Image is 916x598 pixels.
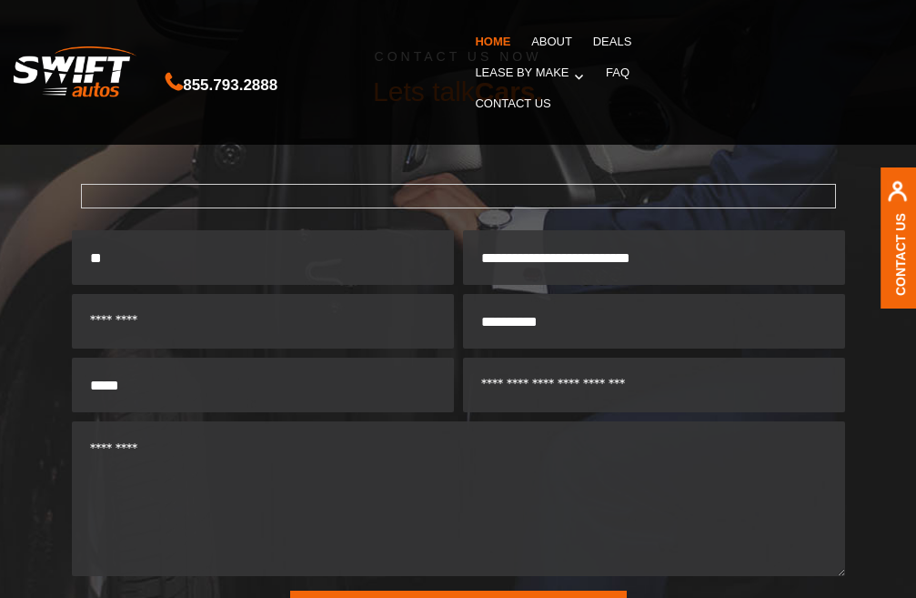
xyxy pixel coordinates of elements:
span: 855.793.2888 [183,73,277,97]
a: LEASE BY MAKE [465,57,596,88]
a: CONTACT US [465,88,561,119]
a: Contact Us [893,213,908,296]
img: contact us, iconuser [887,180,908,212]
a: HOME [465,25,521,56]
a: FAQ [596,57,640,88]
a: ABOUT [521,25,583,56]
a: 855.793.2888 [166,77,277,93]
a: DEALS [582,25,641,56]
img: Swift Autos [14,46,136,97]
